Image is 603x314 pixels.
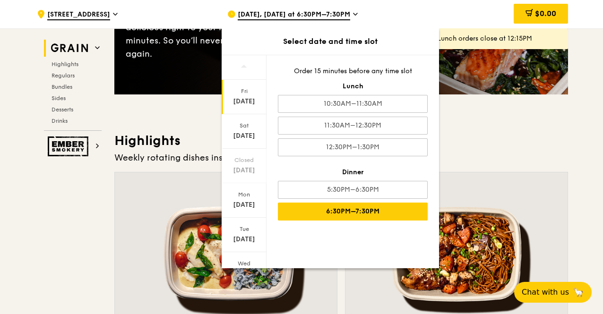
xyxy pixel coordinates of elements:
[535,9,556,18] span: $0.00
[573,287,584,298] span: 🦙
[278,117,428,135] div: 11:30AM–12:30PM
[438,34,560,43] div: Lunch orders close at 12:15PM
[114,132,568,149] h3: Highlights
[47,10,110,20] span: [STREET_ADDRESS]
[223,156,265,164] div: Closed
[114,151,568,164] div: Weekly rotating dishes inspired by flavours from around the world.
[52,61,78,68] span: Highlights
[52,95,66,102] span: Sides
[278,82,428,91] div: Lunch
[223,122,265,129] div: Sat
[52,72,75,79] span: Regulars
[223,166,265,175] div: [DATE]
[278,138,428,156] div: 12:30PM–1:30PM
[223,191,265,198] div: Mon
[48,136,91,156] img: Ember Smokery web logo
[222,36,439,47] div: Select date and time slot
[278,67,428,76] div: Order 15 minutes before any time slot
[223,235,265,244] div: [DATE]
[52,106,73,113] span: Desserts
[278,181,428,199] div: 5:30PM–6:30PM
[223,131,265,141] div: [DATE]
[223,225,265,233] div: Tue
[223,87,265,95] div: Fri
[48,40,91,57] img: Grain web logo
[278,95,428,113] div: 10:30AM–11:30AM
[223,200,265,210] div: [DATE]
[278,168,428,177] div: Dinner
[238,10,350,20] span: [DATE], [DATE] at 6:30PM–7:30PM
[278,203,428,221] div: 6:30PM–7:30PM
[223,97,265,106] div: [DATE]
[52,84,72,90] span: Bundles
[522,287,569,298] span: Chat with us
[223,260,265,267] div: Wed
[514,282,592,303] button: Chat with us🦙
[52,118,68,124] span: Drinks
